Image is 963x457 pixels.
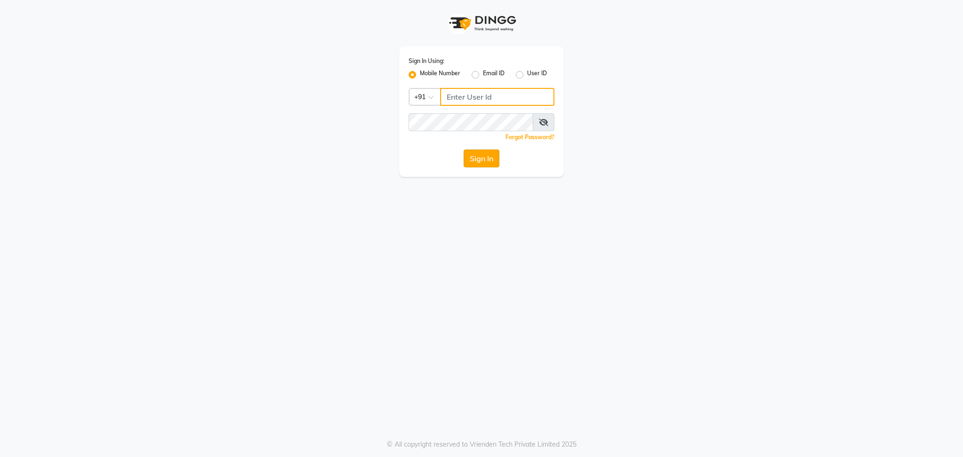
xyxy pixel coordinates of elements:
button: Sign In [464,150,499,167]
input: Username [409,113,533,131]
label: Mobile Number [420,69,460,80]
a: Forgot Password? [505,134,554,141]
img: logo1.svg [444,9,519,37]
label: Email ID [483,69,505,80]
label: User ID [527,69,547,80]
label: Sign In Using: [409,57,444,65]
input: Username [440,88,554,106]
